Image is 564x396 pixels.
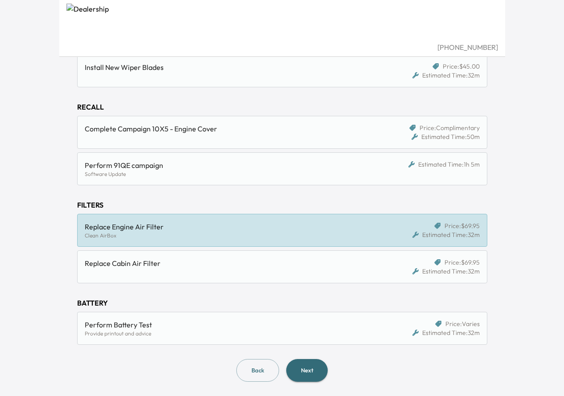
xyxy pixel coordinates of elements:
[412,71,480,80] div: Estimated Time: 32m
[77,200,487,210] div: FILTERS
[445,319,480,328] span: Price: Varies
[412,267,480,276] div: Estimated Time: 32m
[77,298,487,308] div: BATTERY
[85,330,374,337] div: Provide printout and advice
[412,132,480,141] div: Estimated Time: 50m
[420,123,480,132] span: Price: Complimentary
[85,232,374,239] div: Clean AirBox
[236,359,279,382] button: Back
[85,171,374,178] div: Software Update
[85,221,374,232] div: Replace Engine Air Filter
[85,319,374,330] div: Perform Battery Test
[85,160,374,171] div: Perform 91QE campaign
[85,258,374,269] div: Replace Cabin Air Filter
[443,62,480,71] span: Price: $45.00
[66,4,498,42] img: Dealership
[445,221,480,230] span: Price: $69.95
[412,328,480,337] div: Estimated Time: 32m
[85,123,374,134] div: Complete Campaign 10X5 - Engine Cover
[412,230,480,239] div: Estimated Time: 32m
[286,359,328,382] button: Next
[77,102,487,112] div: RECALL
[85,62,374,73] div: Install New Wiper Blades
[445,258,480,267] span: Price: $69.95
[66,42,498,53] div: [PHONE_NUMBER]
[408,160,480,169] div: Estimated Time: 1h 5m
